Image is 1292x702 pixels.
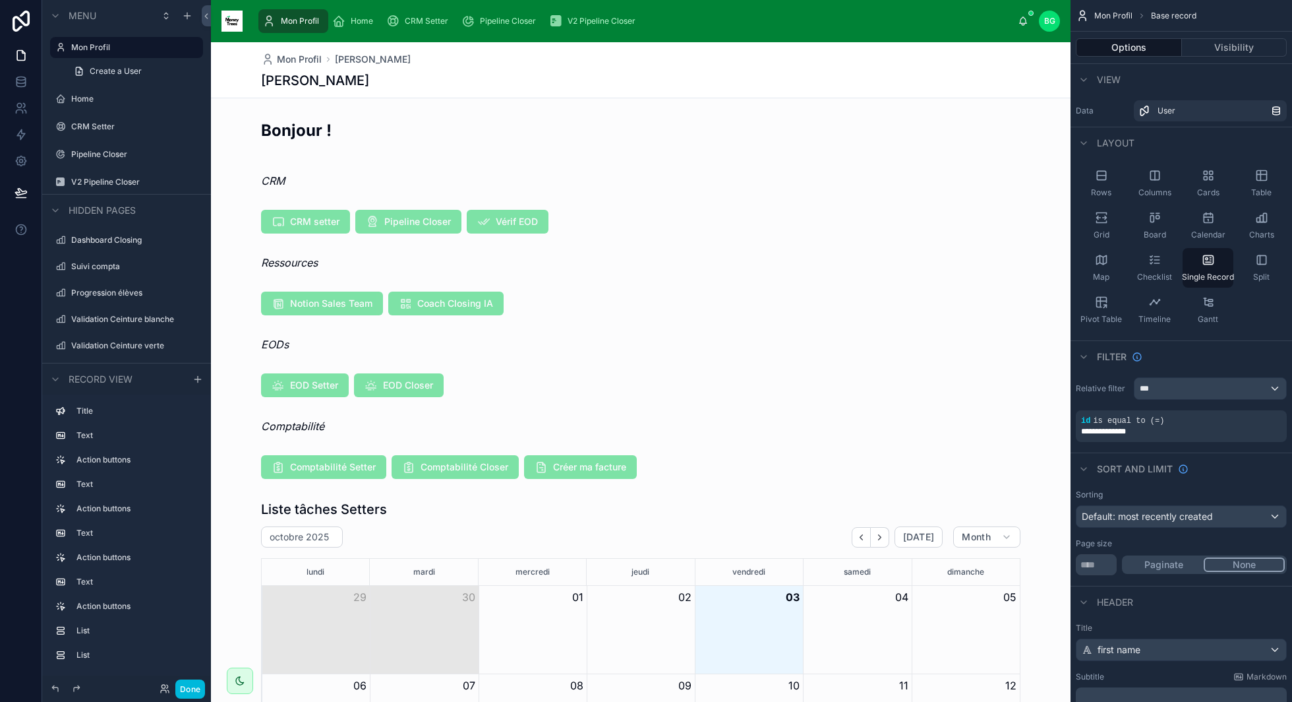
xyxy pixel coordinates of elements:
span: Mon Profil [277,53,322,66]
button: None [1204,558,1285,572]
button: Paginate [1124,558,1204,572]
a: Mon Profil [258,9,328,33]
span: Base record [1151,11,1196,21]
label: Pipeline Closer [71,149,195,160]
label: Action buttons [76,503,192,514]
label: Data [1076,106,1129,116]
a: Home [328,9,382,33]
span: Grid [1094,230,1109,240]
label: Relative filter [1076,383,1129,394]
a: V2 Pipeline Closer [545,9,645,33]
span: is equal to (=) [1093,416,1164,426]
button: Single Record [1183,248,1233,288]
span: Table [1251,187,1272,198]
span: Create a User [90,66,142,77]
label: V2 Pipeline Closer [71,177,195,187]
span: Header [1097,596,1133,609]
label: List [76,650,192,660]
span: Split [1253,272,1270,282]
span: CRM Setter [405,16,448,26]
div: scrollable content [253,7,1018,36]
label: Text [76,430,192,441]
label: Action buttons [76,552,192,563]
button: Visibility [1182,38,1287,57]
span: id [1081,416,1090,426]
span: Charts [1249,230,1274,240]
button: Table [1236,164,1287,203]
button: Pivot Table [1076,290,1127,330]
h1: [PERSON_NAME] [261,71,369,90]
div: scrollable content [42,395,211,676]
label: Mon Profil [71,42,195,53]
span: Cards [1197,187,1219,198]
span: Mon Profil [1094,11,1132,21]
button: Gantt [1183,290,1233,330]
span: Sort And Limit [1097,463,1173,476]
label: Text [76,479,192,490]
label: Suivi compta [71,261,195,272]
label: Progression élèves [71,288,195,298]
label: Text [76,577,192,587]
span: Hidden pages [69,204,136,217]
button: Map [1076,248,1127,288]
button: Default: most recently created [1076,505,1287,528]
a: CRM Setter [382,9,457,33]
label: List [76,625,192,636]
label: Validation Ceinture verte [71,340,195,351]
button: Done [175,680,205,699]
span: first name [1098,643,1140,656]
label: Validation Ceinture blanche [71,314,195,325]
span: Checklist [1137,272,1172,282]
button: first name [1076,639,1287,661]
button: Grid [1076,206,1127,245]
span: Home [351,16,373,26]
span: Calendar [1191,230,1225,240]
span: Default: most recently created [1082,511,1213,522]
span: Pivot Table [1080,314,1122,325]
span: Pipeline Closer [480,16,536,26]
span: V2 Pipeline Closer [568,16,635,26]
a: Create a User [66,61,203,82]
a: Mon Profil [261,53,322,66]
label: CRM Setter [71,121,195,132]
span: BG [1044,16,1055,26]
span: Map [1093,272,1109,282]
span: Mon Profil [281,16,319,26]
span: Gantt [1198,314,1218,325]
a: Pipeline Closer [457,9,545,33]
label: Sorting [1076,490,1103,500]
button: Board [1129,206,1180,245]
button: Cards [1183,164,1233,203]
span: Menu [69,9,96,22]
a: Dashboard Closing [71,235,195,245]
button: Columns [1129,164,1180,203]
label: Title [76,406,192,416]
span: Rows [1091,187,1111,198]
label: Action buttons [76,455,192,465]
a: Markdown [1233,672,1287,682]
button: Charts [1236,206,1287,245]
a: [PERSON_NAME] [335,53,411,66]
span: User [1158,106,1175,116]
img: App logo [221,11,243,32]
label: Home [71,94,195,104]
span: View [1097,73,1121,86]
span: Columns [1138,187,1171,198]
button: Timeline [1129,290,1180,330]
label: Subtitle [1076,672,1104,682]
span: Filter [1097,350,1127,364]
label: Page size [1076,538,1112,549]
label: Text [76,528,192,538]
button: Rows [1076,164,1127,203]
span: Record view [69,373,132,386]
button: Calendar [1183,206,1233,245]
